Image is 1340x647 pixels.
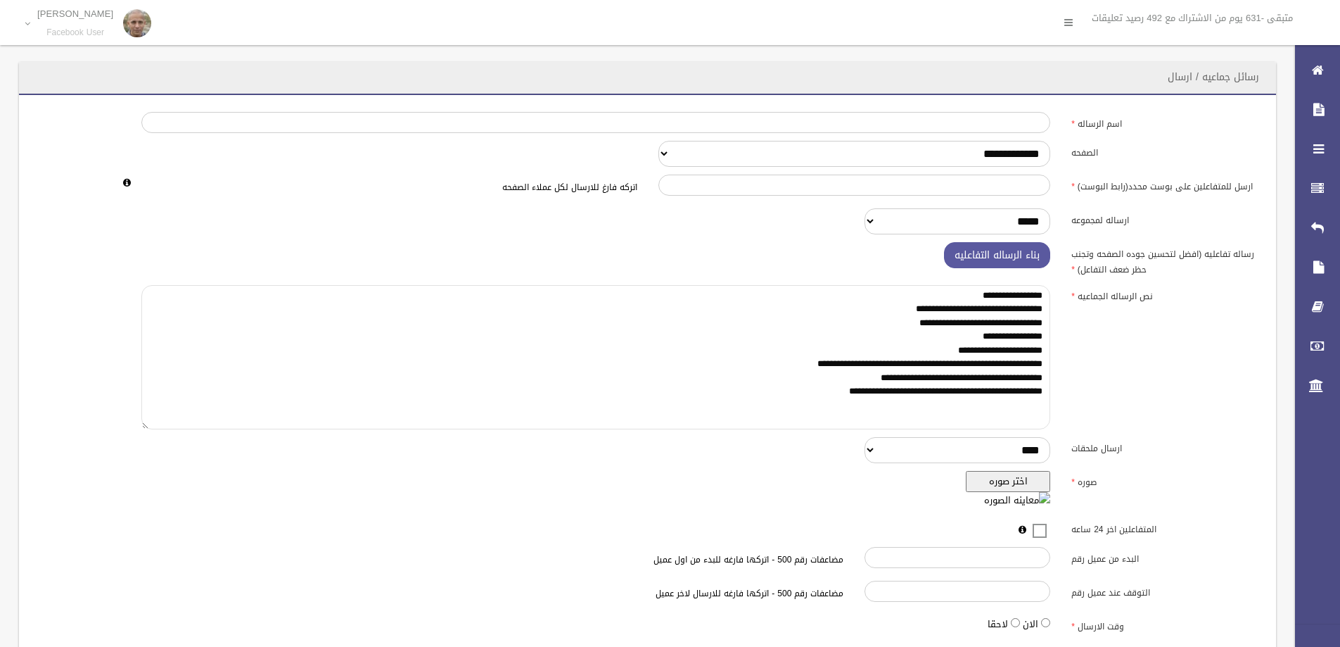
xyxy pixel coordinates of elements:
[1151,63,1276,91] header: رسائل جماعيه / ارسال
[1061,242,1268,277] label: رساله تفاعليه (افضل لتحسين جوده الصفحه وتجنب حظر ضعف التفاعل)
[1061,208,1268,228] label: ارساله لمجموعه
[37,8,113,19] p: [PERSON_NAME]
[984,492,1050,509] img: معاينه الصوره
[348,589,844,598] h6: مضاعفات رقم 500 - اتركها فارغه للارسال لاخر عميل
[1023,616,1038,633] label: الان
[1061,437,1268,457] label: ارسال ملحقات
[988,616,1008,633] label: لاحقا
[141,183,637,192] h6: اتركه فارغ للارسال لكل عملاء الصفحه
[1061,112,1268,132] label: اسم الرساله
[1061,615,1268,635] label: وقت الارسال
[348,555,844,565] h6: مضاعفات رقم 500 - اتركها فارغه للبدء من اول عميل
[966,471,1050,492] button: اختر صوره
[1061,547,1268,567] label: البدء من عميل رقم
[1061,175,1268,194] label: ارسل للمتفاعلين على بوست محدد(رابط البوست)
[1061,141,1268,161] label: الصفحه
[1061,518,1268,538] label: المتفاعلين اخر 24 ساعه
[944,242,1050,268] button: بناء الرساله التفاعليه
[1061,471,1268,491] label: صوره
[37,27,113,38] small: Facebook User
[1061,581,1268,601] label: التوقف عند عميل رقم
[1061,285,1268,305] label: نص الرساله الجماعيه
